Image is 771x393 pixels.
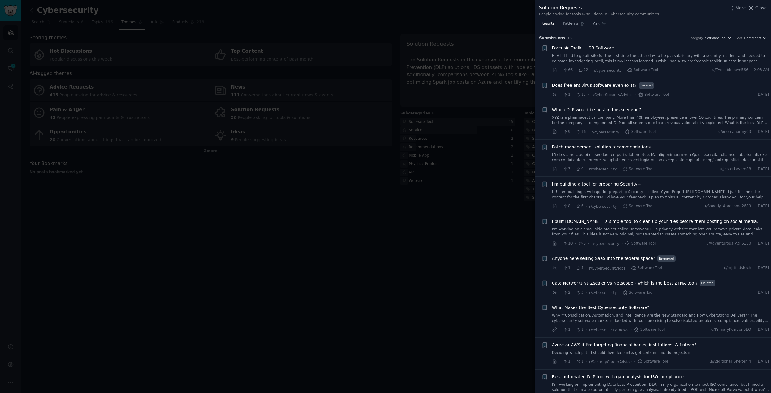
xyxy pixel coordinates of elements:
span: · [586,327,587,333]
span: · [628,265,629,271]
span: 1 [576,327,583,332]
span: 1 [576,359,583,364]
span: r/CyberSecurityJobs [589,266,626,270]
a: Ask [591,19,608,31]
span: [DATE] [757,167,769,172]
span: 16 [576,129,586,135]
span: · [588,240,589,247]
span: · [573,166,574,172]
span: · [590,67,592,73]
span: [DATE] [757,129,769,135]
a: Forensic Toolkit USB Software [552,45,614,51]
span: · [559,92,560,98]
span: · [753,359,754,364]
span: · [619,166,620,172]
span: Deleted [700,280,715,286]
span: 9 [576,167,583,172]
span: · [573,129,574,135]
span: · [559,327,560,333]
span: · [753,92,754,98]
span: · [573,289,574,296]
span: Software Tool [638,92,669,98]
span: u/Evocablefawn566 [712,67,748,73]
span: r/CyberSecurityAdvice [592,93,633,97]
span: · [586,265,587,271]
a: Patch management solution recommendations. [552,144,652,150]
span: Software Tool [625,241,656,246]
span: 8 [563,204,570,209]
span: · [559,359,560,365]
span: · [559,265,560,271]
span: 6 [576,204,583,209]
a: Azure or AWS if I’m targeting financial banks, institutions, & fintech? [552,342,697,348]
span: · [573,92,574,98]
span: u/onemanarmy03 [718,129,751,135]
span: · [753,167,754,172]
span: Deleted [639,82,654,89]
span: · [573,359,574,365]
button: Close [748,5,767,11]
a: L’i do s ametc adipi elitseddoe tempori utlaboreetdo. Ma aliq enimadm ven Quisn exercita, ullamco... [552,152,769,163]
span: · [559,203,560,210]
a: I’m working on implementing Data Loss Prevention (DLP) in my organization to meet ISO compliance,... [552,382,769,393]
span: · [575,67,576,73]
span: [DATE] [757,359,769,364]
a: Deciding which path I should dive deep into, get certs in, and do projects in [552,350,769,356]
span: · [624,67,625,73]
span: Patterns [563,21,578,27]
span: 5 [578,241,586,246]
span: Anyone here selling SaaS into the federal space? [552,255,655,262]
span: u/PrimaryPositionSEO [711,327,751,332]
div: Category [689,36,703,40]
span: · [634,359,635,365]
span: r/cybersecurity_news [589,328,628,332]
span: Close [755,5,767,11]
a: Does free antivirus software even exist? [552,82,637,89]
span: 9 [563,129,570,135]
span: u/Adventurous_Ad_5150 [706,241,751,246]
span: · [586,359,587,365]
div: Solution Requests [539,4,659,12]
button: Comments [744,36,767,40]
span: Software Tool [705,36,726,40]
span: · [753,290,754,295]
span: Submission s [539,36,565,41]
span: Which DLP would be best in this scenerio? [552,107,641,113]
span: u/Additional_Shelter_4 [710,359,751,364]
a: I'm building a tool for preparing Security+ [552,181,641,187]
span: · [559,166,560,172]
span: r/cybersecurity [589,167,617,171]
span: · [619,289,620,296]
span: · [753,265,754,271]
span: 66 [563,67,573,73]
span: · [573,265,574,271]
span: r/SecurityCareerAdvice [589,360,632,364]
a: Best automated DLP tool with gap analysis for ISO compliance [552,374,684,380]
span: · [635,92,636,98]
a: I'm working on a small side project called RemoveMD -- a privacy website that lets you remove pri... [552,227,769,237]
span: · [751,67,752,73]
span: 10 [563,241,573,246]
span: · [753,327,754,332]
span: · [630,327,632,333]
div: Sort [736,36,742,40]
a: What Makes the Best Cybersecurity Software? [552,304,650,311]
span: Software Tool [625,129,656,135]
span: · [559,67,560,73]
span: 17 [576,92,586,98]
span: · [621,240,623,247]
span: · [753,241,754,246]
a: Cato Networks vs Zscaler Vs Netscope - which is the best ZTNA tool? [552,280,698,286]
span: Software Tool [637,359,668,364]
button: More [729,5,746,11]
span: · [621,129,623,135]
a: Hi! I am building a webapp for preparing Security+ called [CyberPrep]([URL][DOMAIN_NAME]). I just... [552,189,769,200]
span: [DATE] [757,92,769,98]
span: Comments [744,36,762,40]
span: 3 [563,167,570,172]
